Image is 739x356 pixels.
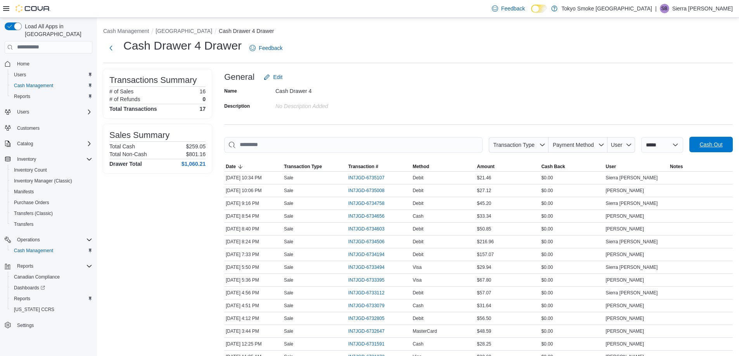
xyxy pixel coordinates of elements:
[606,290,658,296] span: Sierra [PERSON_NAME]
[224,275,282,285] div: [DATE] 5:36 PM
[22,22,92,38] span: Load All Apps in [GEOGRAPHIC_DATA]
[348,163,378,170] span: Transaction #
[477,213,492,219] span: $33.34
[14,306,54,313] span: [US_STATE] CCRS
[224,199,282,208] div: [DATE] 9:16 PM
[8,197,95,208] button: Purchase Orders
[477,163,495,170] span: Amount
[8,304,95,315] button: [US_STATE] CCRS
[501,5,525,12] span: Feedback
[606,163,616,170] span: User
[224,224,282,234] div: [DATE] 8:40 PM
[8,91,95,102] button: Reports
[413,200,424,206] span: Debit
[284,175,293,181] p: Sale
[413,175,424,181] span: Debit
[2,261,95,272] button: Reports
[11,176,75,186] a: Inventory Manager (Classic)
[668,162,733,171] button: Notes
[224,301,282,310] div: [DATE] 4:51 PM
[246,40,286,56] a: Feedback
[540,314,604,323] div: $0.00
[606,239,658,245] span: Sierra [PERSON_NAME]
[8,245,95,256] button: Cash Management
[348,175,384,181] span: IN7JGD-6735107
[8,293,95,304] button: Reports
[561,4,652,13] p: Tokyo Smoke [GEOGRAPHIC_DATA]
[413,264,422,270] span: Visa
[284,277,293,283] p: Sale
[477,251,494,258] span: $157.07
[219,28,274,34] button: Cash Drawer 4 Drawer
[477,341,492,347] span: $28.25
[411,162,476,171] button: Method
[11,283,48,292] a: Dashboards
[224,162,282,171] button: Date
[284,200,293,206] p: Sale
[14,167,47,173] span: Inventory Count
[553,142,594,148] span: Payment Method
[284,187,293,194] p: Sale
[347,162,411,171] button: Transaction #
[348,186,392,195] button: IN7JGD-6735008
[14,221,33,227] span: Transfers
[8,186,95,197] button: Manifests
[17,156,36,162] span: Inventory
[224,103,250,109] label: Description
[348,251,384,258] span: IN7JGD-6734194
[8,208,95,219] button: Transfers (Classic)
[224,88,237,94] label: Name
[348,288,392,298] button: IN7JGD-6733112
[186,143,206,150] p: $259.05
[2,122,95,133] button: Customers
[14,139,36,148] button: Catalog
[199,106,206,112] h4: 17
[14,107,92,117] span: Users
[273,73,282,81] span: Edit
[14,72,26,78] span: Users
[14,178,72,184] span: Inventory Manager (Classic)
[699,141,722,148] span: Cash Out
[348,250,392,259] button: IN7JGD-6734194
[109,143,135,150] h6: Total Cash
[8,282,95,293] a: Dashboards
[606,251,644,258] span: [PERSON_NAME]
[17,61,29,67] span: Home
[540,250,604,259] div: $0.00
[17,125,40,131] span: Customers
[282,162,347,171] button: Transaction Type
[2,107,95,117] button: Users
[14,123,92,132] span: Customers
[103,40,119,56] button: Next
[284,290,293,296] p: Sale
[224,237,282,246] div: [DATE] 8:24 PM
[606,264,658,270] span: Sierra [PERSON_NAME]
[540,339,604,349] div: $0.00
[284,328,293,334] p: Sale
[540,237,604,246] div: $0.00
[477,277,492,283] span: $67.80
[14,248,53,254] span: Cash Management
[611,142,623,148] span: User
[224,263,282,272] div: [DATE] 5:50 PM
[413,290,424,296] span: Debit
[413,251,424,258] span: Debit
[284,251,293,258] p: Sale
[540,263,604,272] div: $0.00
[226,163,236,170] span: Date
[11,209,56,218] a: Transfers (Classic)
[348,339,392,349] button: IN7JGD-6731591
[348,290,384,296] span: IN7JGD-6733112
[348,341,384,347] span: IN7JGD-6731591
[284,163,322,170] span: Transaction Type
[348,226,384,232] span: IN7JGD-6734603
[11,305,92,314] span: Washington CCRS
[477,226,492,232] span: $50.85
[11,272,63,282] a: Canadian Compliance
[5,55,92,351] nav: Complex example
[284,264,293,270] p: Sale
[14,155,92,164] span: Inventory
[540,199,604,208] div: $0.00
[477,328,492,334] span: $48.59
